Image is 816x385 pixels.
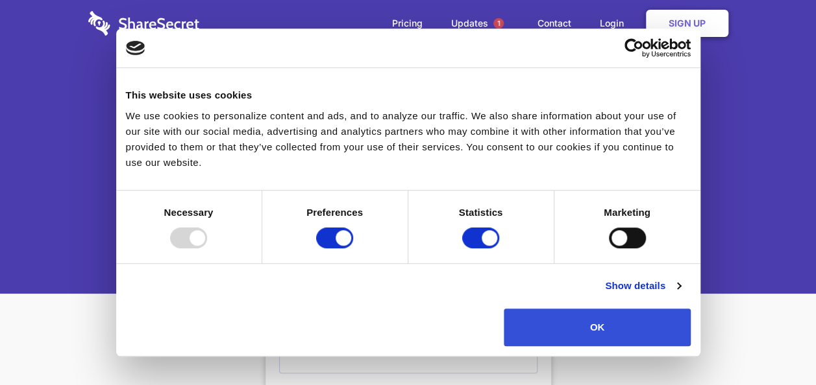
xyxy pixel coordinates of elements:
[525,3,584,43] a: Contact
[604,207,650,218] strong: Marketing
[126,87,691,103] div: This website uses cookies
[493,18,504,29] span: 1
[577,38,691,58] a: Usercentrics Cookiebot - opens in a new window
[504,309,690,346] button: OK
[88,11,199,36] img: logo-wordmark-white-trans-d4663122ce5f474addd5e946df7df03e33cb6a1c49d2221995e7729f52c070b2.svg
[646,10,728,37] a: Sign Up
[587,3,643,43] a: Login
[164,207,214,218] strong: Necessary
[306,207,363,218] strong: Preferences
[605,278,680,294] a: Show details
[459,207,503,218] strong: Statistics
[126,108,691,170] div: We use cookies to personalize content and ads, and to analyze our traffic. We also share informat...
[379,3,436,43] a: Pricing
[126,41,145,55] img: logo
